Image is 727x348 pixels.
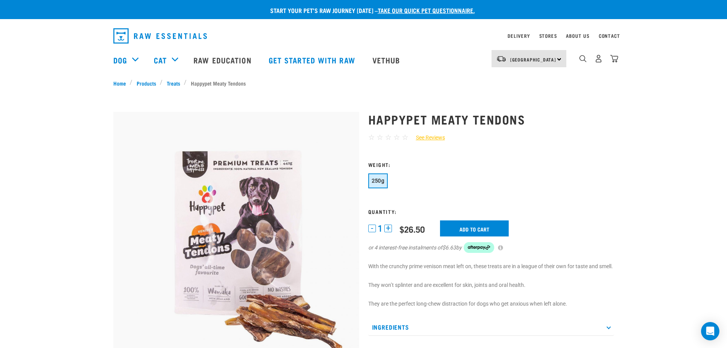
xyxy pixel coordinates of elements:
[384,225,392,232] button: +
[113,54,127,66] a: Dog
[539,34,557,37] a: Stores
[440,220,509,236] input: Add to cart
[599,34,620,37] a: Contact
[154,54,167,66] a: Cat
[368,162,614,167] h3: Weight:
[186,45,261,75] a: Raw Education
[368,133,375,142] span: ☆
[402,133,408,142] span: ☆
[368,262,614,270] p: With the crunchy prime venison meat left on, these treats are in a league of their own for taste ...
[377,133,383,142] span: ☆
[113,79,614,87] nav: breadcrumbs
[378,225,382,233] span: 1
[368,242,614,253] div: or 4 interest-free instalments of by
[368,281,614,289] p: They won’t splinter and are excellent for skin, joints and oral health.
[132,79,160,87] a: Products
[365,45,410,75] a: Vethub
[368,112,614,126] h1: Happypet Meaty Tendons
[113,28,207,44] img: Raw Essentials Logo
[508,34,530,37] a: Delivery
[566,34,589,37] a: About Us
[610,55,618,63] img: home-icon@2x.png
[368,209,614,214] h3: Quantity:
[368,319,614,336] p: Ingredients
[107,25,620,47] nav: dropdown navigation
[113,79,130,87] a: Home
[408,134,445,142] a: See Reviews
[510,58,556,61] span: [GEOGRAPHIC_DATA]
[579,55,587,62] img: home-icon-1@2x.png
[261,45,365,75] a: Get started with Raw
[393,133,400,142] span: ☆
[378,8,475,12] a: take our quick pet questionnaire.
[368,300,614,308] p: They are the perfect long-chew distraction for dogs who get anxious when left alone.
[368,173,388,188] button: 250g
[496,55,506,62] img: van-moving.png
[442,244,456,252] span: $6.63
[595,55,603,63] img: user.png
[701,322,719,340] div: Open Intercom Messenger
[163,79,184,87] a: Treats
[385,133,392,142] span: ☆
[368,225,376,232] button: -
[464,242,494,253] img: Afterpay
[400,224,425,234] div: $26.50
[372,178,385,184] span: 250g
